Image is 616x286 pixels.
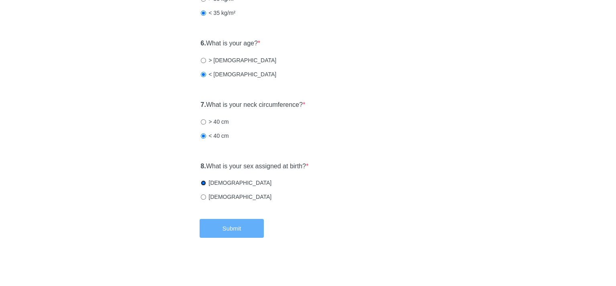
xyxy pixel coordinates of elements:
[201,133,206,139] input: < 40 cm
[201,180,206,186] input: [DEMOGRAPHIC_DATA]
[200,219,264,238] button: Submit
[201,132,229,140] label: < 40 cm
[201,9,236,17] label: < 35 kg/m²
[201,39,261,48] label: What is your age?
[201,118,229,126] label: > 40 cm
[201,40,206,47] strong: 6.
[201,179,272,187] label: [DEMOGRAPHIC_DATA]
[201,162,309,171] label: What is your sex assigned at birth?
[201,194,206,200] input: [DEMOGRAPHIC_DATA]
[201,193,272,201] label: [DEMOGRAPHIC_DATA]
[201,72,206,77] input: < [DEMOGRAPHIC_DATA]
[201,58,206,63] input: > [DEMOGRAPHIC_DATA]
[201,56,277,64] label: > [DEMOGRAPHIC_DATA]
[201,119,206,125] input: > 40 cm
[201,10,206,16] input: < 35 kg/m²
[201,100,306,110] label: What is your neck circumference?
[201,70,277,78] label: < [DEMOGRAPHIC_DATA]
[201,163,206,170] strong: 8.
[201,101,206,108] strong: 7.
